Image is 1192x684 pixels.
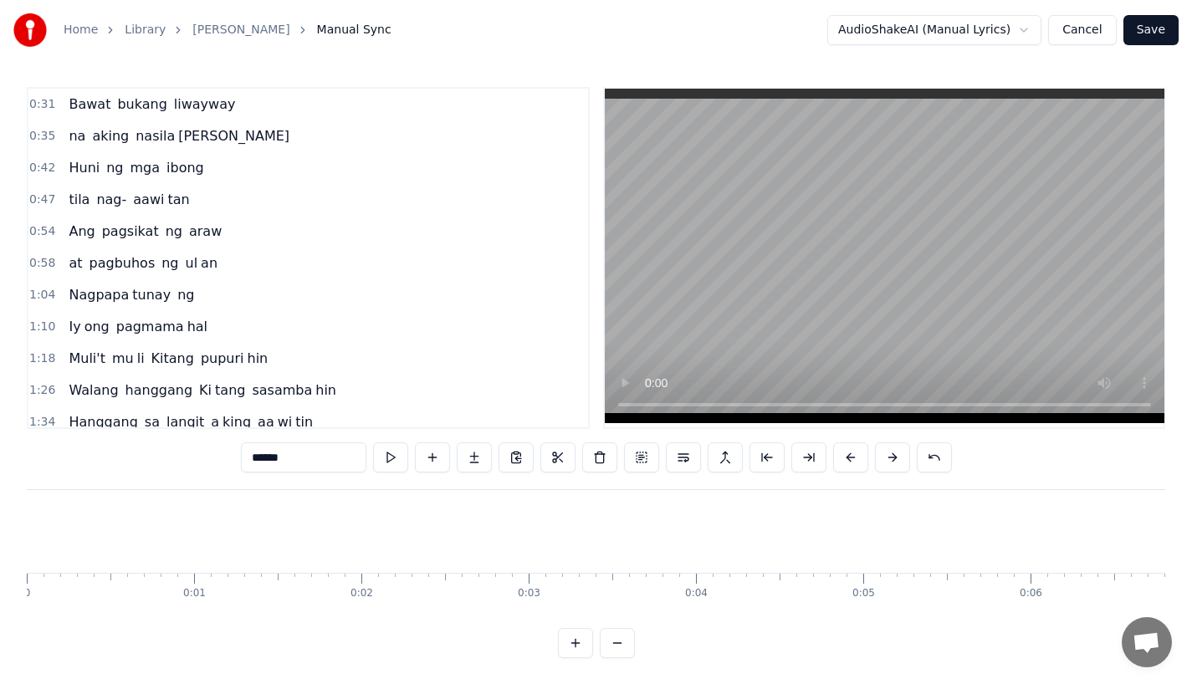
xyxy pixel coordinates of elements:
a: Library [125,22,166,38]
span: tila [67,190,91,209]
span: 0:42 [29,160,55,176]
span: Bawat [67,94,112,114]
span: ng [105,158,125,177]
span: mu [110,349,136,368]
a: Home [64,22,98,38]
span: Nagpapa [67,285,130,304]
span: mga [129,158,162,177]
span: Huni [67,158,101,177]
span: Manual Sync [317,22,391,38]
span: hin [314,380,338,400]
span: Ang [67,222,96,241]
span: 1:26 [29,382,55,399]
span: Muli't [67,349,107,368]
span: 0:58 [29,255,55,272]
span: pagmama [115,317,186,336]
span: aa [256,412,276,431]
span: tan [166,190,191,209]
span: pagbuhos [88,253,157,273]
span: Hanggang [67,412,139,431]
span: nasila [134,126,176,145]
button: Cancel [1048,15,1116,45]
span: at [67,253,84,273]
span: ng [176,285,196,304]
span: 1:10 [29,319,55,335]
span: hal [186,317,209,336]
div: 0:03 [518,587,540,600]
span: 1:04 [29,287,55,304]
div: 0:04 [685,587,708,600]
span: sa [143,412,161,431]
span: liwayway [172,94,238,114]
span: hin [246,349,270,368]
span: ng [164,222,184,241]
div: 0:02 [350,587,373,600]
span: Kitang [150,349,196,368]
span: Ki [197,380,213,400]
span: langit [165,412,206,431]
span: li [136,349,146,368]
span: pupuri [199,349,246,368]
span: 0:47 [29,191,55,208]
span: Walang [67,380,120,400]
span: 0:54 [29,223,55,240]
span: ng [160,253,180,273]
span: tunay [130,285,172,304]
span: ibong [165,158,206,177]
span: an [199,253,219,273]
span: sasamba [250,380,314,400]
span: [PERSON_NAME] [176,126,291,145]
span: na [67,126,87,145]
div: Open chat [1122,617,1172,667]
span: 1:18 [29,350,55,367]
span: ul [184,253,200,273]
div: 0:01 [183,587,206,600]
div: 0:05 [852,587,875,600]
span: 1:34 [29,414,55,431]
span: king [221,412,253,431]
span: 0:31 [29,96,55,113]
a: [PERSON_NAME] [192,22,289,38]
span: hanggang [124,380,195,400]
span: pagsikat [100,222,161,241]
span: wi [276,412,294,431]
span: tang [213,380,247,400]
span: ong [83,317,111,336]
span: nag- [95,190,128,209]
nav: breadcrumb [64,22,391,38]
div: 0 [24,587,31,600]
span: Iy [67,317,82,336]
span: araw [187,222,223,241]
img: youka [13,13,47,47]
span: aking [90,126,130,145]
div: 0:06 [1020,587,1042,600]
button: Save [1123,15,1179,45]
span: aawi [131,190,166,209]
span: 0:35 [29,128,55,145]
span: a [209,412,221,431]
span: tin [294,412,315,431]
span: bukang [115,94,168,114]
